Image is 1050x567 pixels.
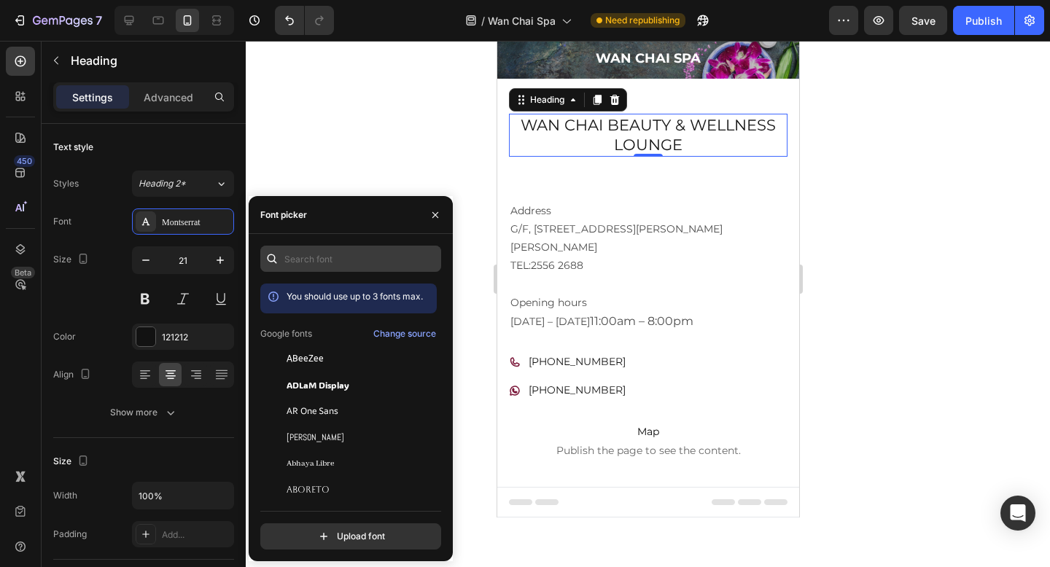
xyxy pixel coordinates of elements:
span: / [481,13,485,28]
button: 7 [6,6,109,35]
div: Font [53,215,71,228]
div: Add... [162,528,230,541]
button: Change source [373,325,437,343]
input: Auto [133,482,233,509]
span: Save [911,15,936,27]
div: Align [53,365,94,385]
span: Need republishing [605,14,680,27]
button: Heading 2* [132,171,234,197]
button: Publish [953,6,1014,35]
div: 450 [14,155,35,167]
span: ADLaM Display [287,378,349,391]
div: Styles [53,177,79,190]
div: 121212 [162,331,230,344]
div: Undo/Redo [275,6,334,35]
div: Color [53,330,76,343]
div: Font picker [260,208,307,222]
span: Aboreto [287,483,330,496]
span: Heading 2* [139,177,186,190]
p: Settings [72,90,113,105]
p: Google fonts [260,327,312,340]
div: Publish [965,13,1002,28]
button: Save [899,6,947,35]
span: ABeeZee [287,352,324,365]
p: Heading [71,52,228,69]
div: Montserrat [162,216,230,229]
iframe: Design area [497,41,799,517]
div: Padding [53,528,87,541]
p: 7 [96,12,102,29]
div: Change source [373,327,436,340]
div: Beta [11,267,35,278]
div: Size [53,452,92,472]
div: Open Intercom Messenger [1000,496,1035,531]
span: You should use up to 3 fonts max. [287,291,423,302]
span: AR One Sans [287,404,338,418]
div: Width [53,489,77,502]
div: Show more [110,405,178,420]
div: Size [53,250,92,270]
span: [PERSON_NAME] [287,431,344,444]
button: Show more [53,399,234,426]
div: Text style [53,141,93,154]
span: Wan Chai Spa [488,13,556,28]
input: Search font [260,246,441,272]
p: Advanced [144,90,193,105]
button: Upload font [260,523,441,550]
span: Abhaya Libre [287,457,334,470]
div: Upload font [316,529,385,544]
